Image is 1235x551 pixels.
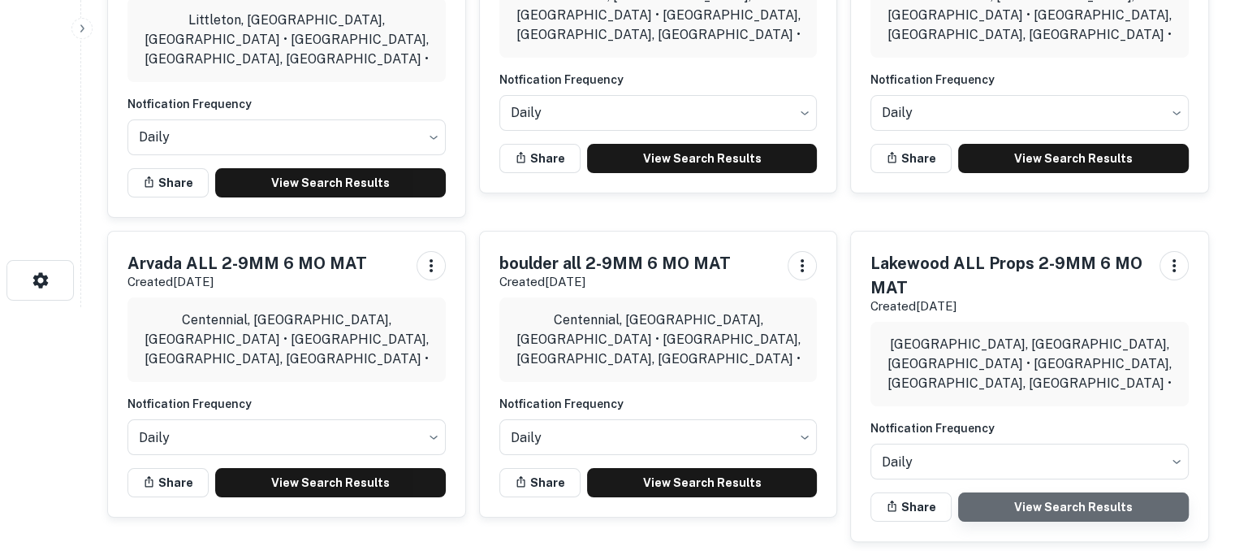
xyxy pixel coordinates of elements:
div: Without label [127,115,446,160]
iframe: Chat Widget [1154,421,1235,499]
h6: Notfication Frequency [127,395,446,413]
div: Without label [870,439,1189,484]
a: View Search Results [587,468,818,497]
a: View Search Results [587,144,818,173]
button: Share [870,492,952,522]
button: Share [499,468,581,497]
div: Without label [870,90,1189,136]
a: View Search Results [958,492,1189,522]
div: Without label [499,414,818,460]
p: Centennial, [GEOGRAPHIC_DATA], [GEOGRAPHIC_DATA] • [GEOGRAPHIC_DATA], [GEOGRAPHIC_DATA], [GEOGRAP... [140,310,433,369]
p: Created [DATE] [499,272,731,292]
p: Littleton, [GEOGRAPHIC_DATA], [GEOGRAPHIC_DATA] • [GEOGRAPHIC_DATA], [GEOGRAPHIC_DATA], [GEOGRAPH... [140,11,433,69]
h5: Lakewood ALL Props 2-9MM 6 MO MAT [870,251,1146,300]
p: Created [DATE] [870,297,1146,316]
a: View Search Results [958,144,1189,173]
p: [GEOGRAPHIC_DATA], [GEOGRAPHIC_DATA], [GEOGRAPHIC_DATA] • [GEOGRAPHIC_DATA], [GEOGRAPHIC_DATA], [... [883,335,1176,393]
button: Share [127,168,209,197]
div: Without label [127,414,446,460]
p: Centennial, [GEOGRAPHIC_DATA], [GEOGRAPHIC_DATA] • [GEOGRAPHIC_DATA], [GEOGRAPHIC_DATA], [GEOGRAP... [512,310,805,369]
h6: Notfication Frequency [499,71,818,89]
h6: Notfication Frequency [870,71,1189,89]
p: Created [DATE] [127,272,367,292]
h5: Arvada ALL 2-9MM 6 MO MAT [127,251,367,275]
h6: Notfication Frequency [499,395,818,413]
h6: Notfication Frequency [127,95,446,113]
button: Share [870,144,952,173]
h6: Notfication Frequency [870,419,1189,437]
h5: boulder all 2-9MM 6 MO MAT [499,251,731,275]
div: Without label [499,90,818,136]
a: View Search Results [215,468,446,497]
button: Share [127,468,209,497]
a: View Search Results [215,168,446,197]
button: Share [499,144,581,173]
